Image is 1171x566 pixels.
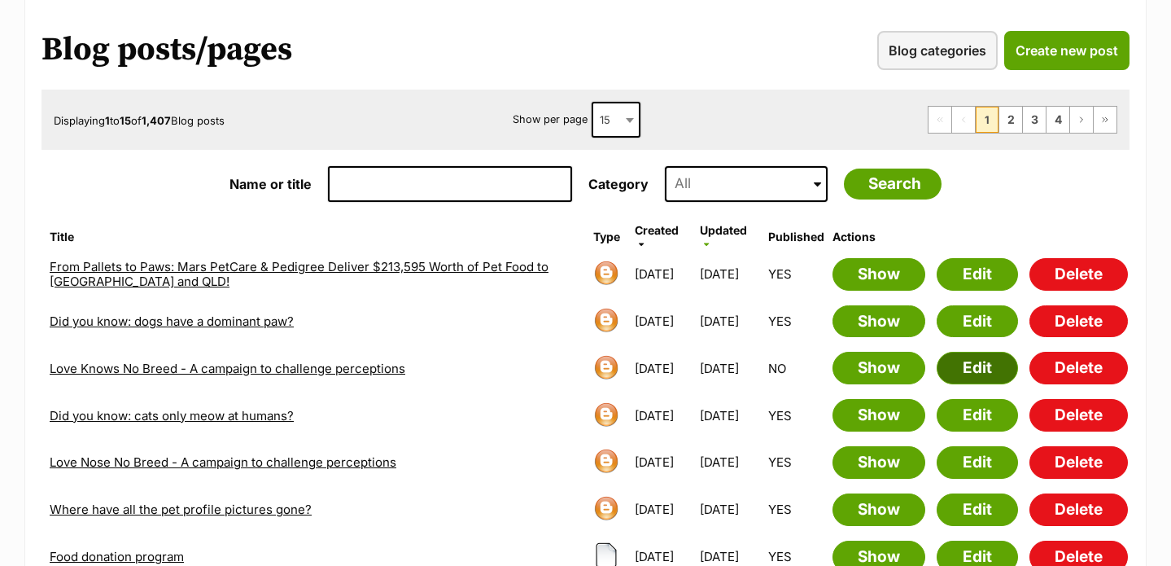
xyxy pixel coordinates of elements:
[693,393,760,438] td: [DATE]
[937,305,1018,338] a: Edit
[762,440,831,485] td: YES
[693,487,760,533] td: [DATE]
[700,223,747,250] a: Updated
[593,448,619,474] img: blog-icon-602535998e1b9af7d3fbb337315d32493adccdcdd5913876e2c9cc7040b7a11a.png
[50,408,294,423] a: Did you know: cats only meow at humans?
[593,307,619,333] img: blog-icon-602535998e1b9af7d3fbb337315d32493adccdcdd5913876e2c9cc7040b7a11a.png
[832,446,925,479] a: Show
[593,401,619,428] img: blog-icon-602535998e1b9af7d3fbb337315d32493adccdcdd5913876e2c9cc7040b7a11a.png
[628,393,692,438] td: [DATE]
[844,169,942,200] input: Search
[1046,107,1069,133] a: Page 4
[1094,107,1116,133] a: Last page
[693,299,760,344] td: [DATE]
[593,495,619,521] img: blog-icon-602535998e1b9af7d3fbb337315d32493adccdcdd5913876e2c9cc7040b7a11a.png
[1029,446,1128,479] a: Delete
[832,224,1128,250] th: Actions
[937,258,1018,291] a: Edit
[1029,305,1128,338] a: Delete
[593,354,619,380] img: blog-icon-602535998e1b9af7d3fbb337315d32493adccdcdd5913876e2c9cc7040b7a11a.png
[50,454,396,470] a: Love Nose No Breed - A campaign to challenge perceptions
[762,252,831,297] td: YES
[999,107,1022,133] a: Page 2
[937,494,1018,526] a: Edit
[1016,41,1118,60] span: Create new post
[628,487,692,533] td: [DATE]
[832,305,925,338] a: Show
[1070,107,1093,133] a: Next page
[587,224,627,250] th: Type
[937,352,1018,384] a: Edit
[593,108,627,131] span: 15
[976,107,998,133] span: Page 1
[693,252,760,297] td: [DATE]
[1029,399,1128,432] a: Delete
[832,352,925,384] a: Show
[54,114,225,127] span: Displaying to of Blog posts
[42,31,292,68] h1: Blog posts/pages
[928,106,1117,134] nav: Pagination
[50,361,405,376] a: Love Knows No Breed - A campaign to challenge perceptions
[877,31,998,70] a: Blog categories
[832,399,925,432] a: Show
[142,114,171,127] strong: 1,407
[700,223,747,237] span: Updated
[50,259,548,288] a: From Pallets to Paws: Mars PetCare & Pedigree Deliver $213,595 Worth of Pet Food to [GEOGRAPHIC_D...
[762,487,831,533] td: YES
[588,177,649,191] label: Category
[762,345,831,391] td: NO
[43,224,585,250] th: Title
[1029,258,1128,291] a: Delete
[832,258,925,291] a: Show
[889,41,986,60] span: Blog categories
[762,393,831,438] td: YES
[50,314,294,329] a: Did you know: dogs have a dominant paw?
[762,299,831,344] td: YES
[665,166,828,202] input: All
[105,114,110,127] strong: 1
[50,502,312,517] a: Where have all the pet profile pictures gone?
[635,223,679,237] span: Created
[120,114,131,127] strong: 15
[1004,31,1129,70] a: Create new post
[832,494,925,526] a: Show
[762,224,831,250] th: Published
[592,102,640,138] span: 15
[628,440,692,485] td: [DATE]
[937,399,1018,432] a: Edit
[593,260,619,286] img: blog-icon-602535998e1b9af7d3fbb337315d32493adccdcdd5913876e2c9cc7040b7a11a.png
[937,446,1018,479] a: Edit
[952,107,975,133] span: Previous page
[513,113,588,125] label: Show per page
[628,299,692,344] td: [DATE]
[229,176,312,192] label: Name or title
[1029,352,1128,384] a: Delete
[1023,107,1046,133] a: Page 3
[693,440,760,485] td: [DATE]
[1029,494,1128,526] a: Delete
[50,549,184,564] a: Food donation program
[628,345,692,391] td: [DATE]
[928,107,951,133] span: First page
[635,223,679,250] a: Created
[628,252,692,297] td: [DATE]
[693,345,760,391] td: [DATE]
